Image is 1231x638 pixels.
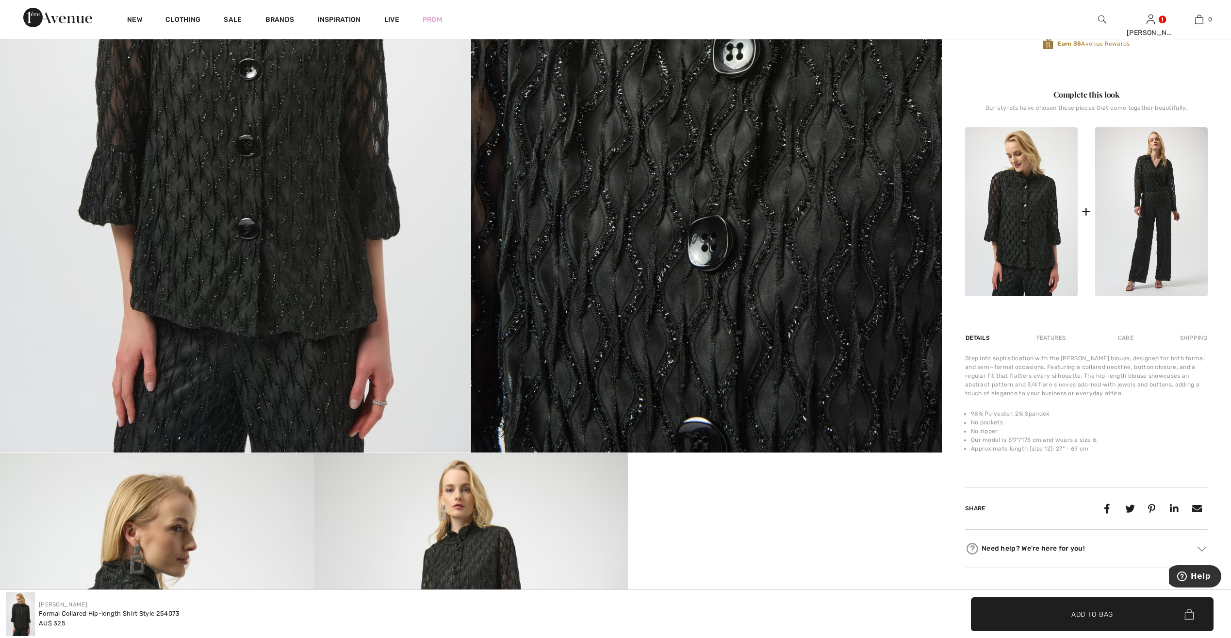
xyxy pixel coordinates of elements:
[1195,14,1203,25] img: My Bag
[971,418,1208,427] li: No pockets
[965,541,1208,556] div: Need help? We're here for you!
[971,427,1208,436] li: No zipper
[39,601,87,608] a: [PERSON_NAME]
[965,329,992,347] div: Details
[39,609,180,619] div: Formal Collared Hip-length Shirt Style 254073
[971,597,1214,631] button: Add to Bag
[965,89,1208,101] div: Complete this look
[1127,28,1174,38] div: [PERSON_NAME]
[1095,127,1208,296] img: Relaxed Full-Length Trousers Style 254118
[224,16,242,26] a: Sale
[1184,609,1194,620] img: Bag.svg
[1098,14,1106,25] img: search the website
[6,592,35,636] img: Formal Collared Hip-Length Shirt Style 254073
[628,453,942,610] video: Your browser does not support the video tag.
[1178,329,1208,347] div: Shipping
[1057,40,1081,47] strong: Earn 35
[1147,15,1155,24] a: Sign In
[1169,565,1221,589] iframe: Opens a widget where you can find more information
[971,436,1208,444] li: Our model is 5'9"/175 cm and wears a size 6.
[39,620,66,627] span: AU$ 325
[127,16,142,26] a: New
[965,354,1208,398] div: Step into sophistication with the [PERSON_NAME] blouse, designed for both formal and semi-formal ...
[265,16,295,26] a: Brands
[23,8,92,27] img: 1ère Avenue
[165,16,200,26] a: Clothing
[423,15,442,25] a: Prom
[1110,329,1142,347] div: Care
[1147,14,1155,25] img: My Info
[384,15,399,25] a: Live
[965,127,1078,296] img: Formal Collared Hip-Length Shirt Style 254073
[1071,609,1113,619] span: Add to Bag
[1028,329,1074,347] div: Features
[971,444,1208,453] li: Approximate length (size 12): 27" - 69 cm
[1175,14,1223,25] a: 0
[965,505,985,512] span: Share
[965,104,1208,119] div: Our stylists have chosen these pieces that come together beautifully.
[317,16,361,26] span: Inspiration
[1198,546,1206,551] img: Arrow2.svg
[1057,39,1130,48] span: Avenue Rewards
[971,409,1208,418] li: 98% Polyester, 2% Spandex
[1043,37,1053,50] img: Avenue Rewards
[1208,15,1212,24] span: 0
[1082,201,1091,222] div: +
